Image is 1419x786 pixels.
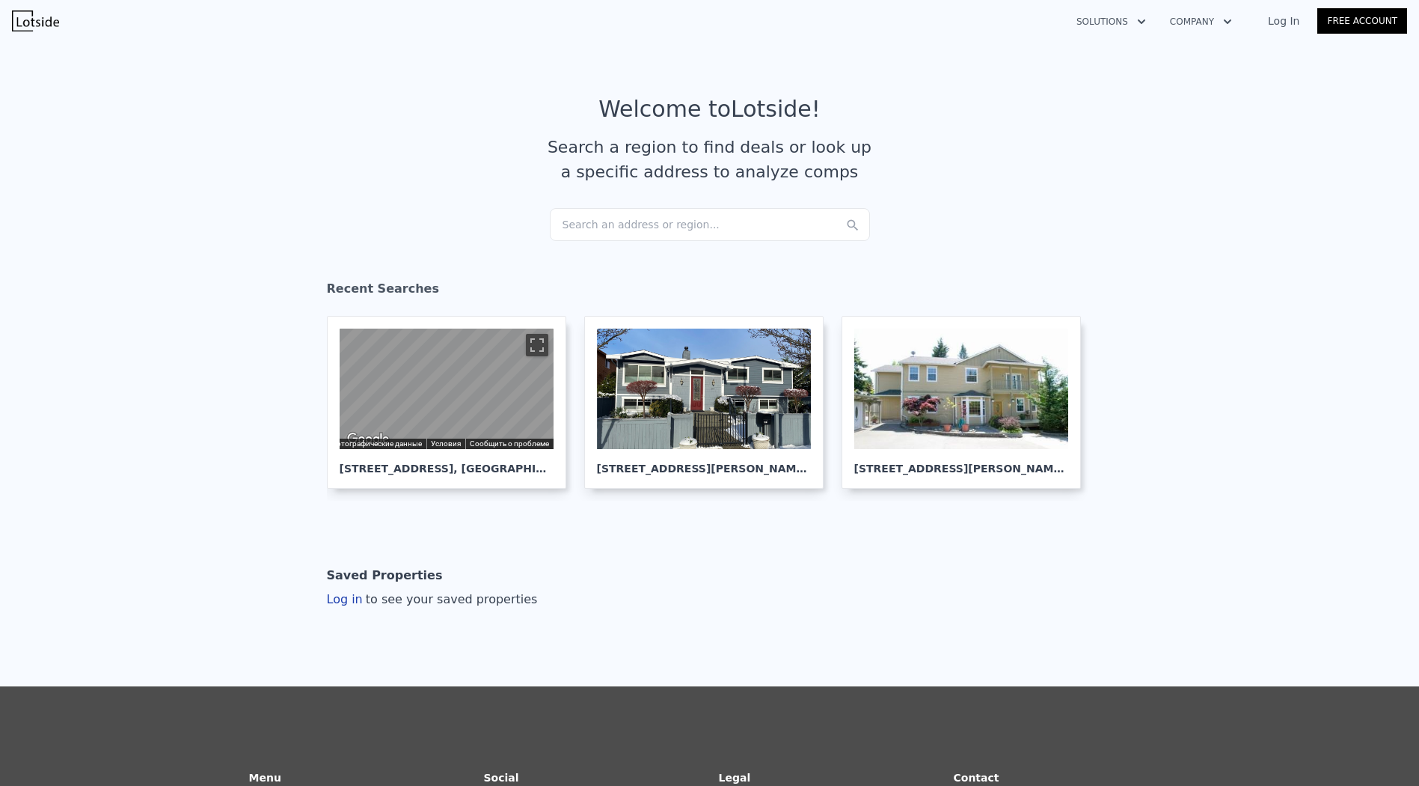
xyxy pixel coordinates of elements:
[1250,13,1317,28] a: Log In
[550,208,870,241] div: Search an address or region...
[328,439,422,449] button: Картографические данные
[340,329,554,449] div: Street View
[340,329,554,449] div: Карта
[470,439,549,448] a: Сообщить о проблеме
[327,268,1093,316] div: Recent Searches
[842,316,1093,489] a: [STREET_ADDRESS][PERSON_NAME], Shoreline
[343,430,393,449] a: Открыть эту область в Google Картах (в новом окне)
[1317,8,1407,34] a: Free Account
[327,591,538,609] div: Log in
[584,316,836,489] a: [STREET_ADDRESS][PERSON_NAME], [PERSON_NAME]
[542,135,877,184] div: Search a region to find deals or look up a specific address to analyze comps
[598,96,821,123] div: Welcome to Lotside !
[249,772,281,784] strong: Menu
[363,592,538,606] span: to see your saved properties
[327,561,443,591] div: Saved Properties
[719,772,751,784] strong: Legal
[954,772,999,784] strong: Contact
[431,439,461,448] a: Условия (ссылка откроется в новой вкладке)
[597,449,811,476] div: [STREET_ADDRESS][PERSON_NAME] , [PERSON_NAME]
[327,316,578,489] a: Карта [STREET_ADDRESS], [GEOGRAPHIC_DATA]
[1064,8,1158,35] button: Solutions
[340,449,554,476] div: [STREET_ADDRESS] , [GEOGRAPHIC_DATA]
[1158,8,1244,35] button: Company
[854,449,1068,476] div: [STREET_ADDRESS][PERSON_NAME] , Shoreline
[484,772,519,784] strong: Social
[526,334,548,356] button: Включить полноэкранный режим
[12,10,59,31] img: Lotside
[343,430,393,449] img: Google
